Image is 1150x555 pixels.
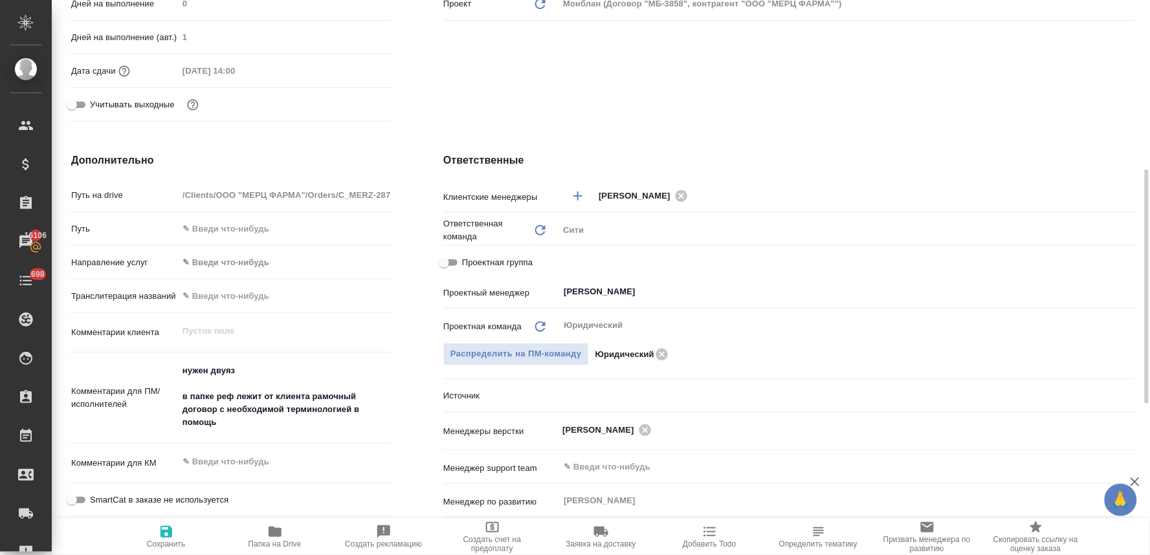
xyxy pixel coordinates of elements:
span: В заказе уже есть ответственный ПМ или ПМ группа [443,343,589,365]
p: Клиентские менеджеры [443,191,558,204]
button: Призвать менеджера по развитию [873,519,982,555]
input: Пустое поле [178,186,392,204]
span: Добавить Todo [683,539,736,549]
p: Проектная команда [443,320,522,333]
button: Определить тематику [764,519,873,555]
span: Распределить на ПМ-команду [450,347,582,362]
input: ✎ Введи что-нибудь [178,287,392,305]
span: Учитывать выходные [90,98,175,111]
p: Направление услуг [71,256,178,269]
input: Пустое поле [178,28,392,47]
input: Пустое поле [178,61,291,80]
span: [PERSON_NAME] [599,190,678,202]
span: 16106 [17,229,54,242]
span: Призвать менеджера по развитию [881,535,974,553]
p: Путь [71,223,178,235]
span: Определить тематику [779,539,857,549]
button: Сохранить [112,519,221,555]
span: Сохранить [147,539,186,549]
span: 🙏 [1110,486,1132,514]
p: Комментарии для ПМ/исполнителей [71,385,178,411]
div: ✎ Введи что-нибудь [178,252,392,274]
button: Добавить менеджера [562,180,593,212]
h4: Ответственные [443,153,1136,168]
button: Папка на Drive [221,519,329,555]
p: Менеджеры верстки [443,425,558,438]
button: Open [1129,290,1131,293]
div: Сити [558,219,1136,241]
div: [PERSON_NAME] [562,422,656,438]
p: Проектный менеджер [443,287,558,299]
p: Комментарии клиента [71,326,178,339]
h4: Дополнительно [71,153,392,168]
span: [PERSON_NAME] [562,424,642,437]
div: ​ [558,385,1136,407]
textarea: нужен двуяз в папке реф лежит от клиента рамочный договор с необходимой терминологией в помощь [178,360,392,433]
p: Источник [443,389,558,402]
button: Open [1129,429,1131,431]
p: Юридический [595,348,654,361]
span: Создать рекламацию [345,539,422,549]
span: SmartCat в заказе не используется [90,494,228,506]
button: Выбери, если сб и вс нужно считать рабочими днями для выполнения заказа. [184,96,201,113]
div: [PERSON_NAME] [599,188,692,204]
button: Создать рекламацию [329,519,438,555]
p: Комментарии для КМ [71,457,178,470]
span: Проектная группа [462,256,533,269]
button: Open [1129,466,1131,468]
button: Если добавить услуги и заполнить их объемом, то дата рассчитается автоматически [116,63,133,80]
button: 🙏 [1105,484,1137,516]
button: Open [1129,195,1131,197]
input: ✎ Введи что-нибудь [178,219,392,238]
span: 698 [23,268,52,281]
a: 16106 [3,226,49,258]
button: Распределить на ПМ-команду [443,343,589,365]
span: Создать счет на предоплату [446,535,539,553]
button: Скопировать ссылку на оценку заказа [982,519,1090,555]
p: Менеджер по развитию [443,495,558,508]
a: 698 [3,265,49,297]
p: Менеджер support team [443,462,558,475]
button: Заявка на доставку [547,519,656,555]
p: Ответственная команда [443,217,533,243]
span: Заявка на доставку [566,539,636,549]
span: Папка на Drive [249,539,302,549]
p: Путь на drive [71,189,178,202]
p: Дней на выполнение (авт.) [71,31,178,44]
p: Дата сдачи [71,65,116,78]
div: ✎ Введи что-нибудь [182,256,376,269]
input: ✎ Введи что-нибудь [562,459,1089,475]
button: Добавить Todo [656,519,764,555]
span: Скопировать ссылку на оценку заказа [990,535,1083,553]
p: Транслитерация названий [71,290,178,303]
button: Создать счет на предоплату [438,519,547,555]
